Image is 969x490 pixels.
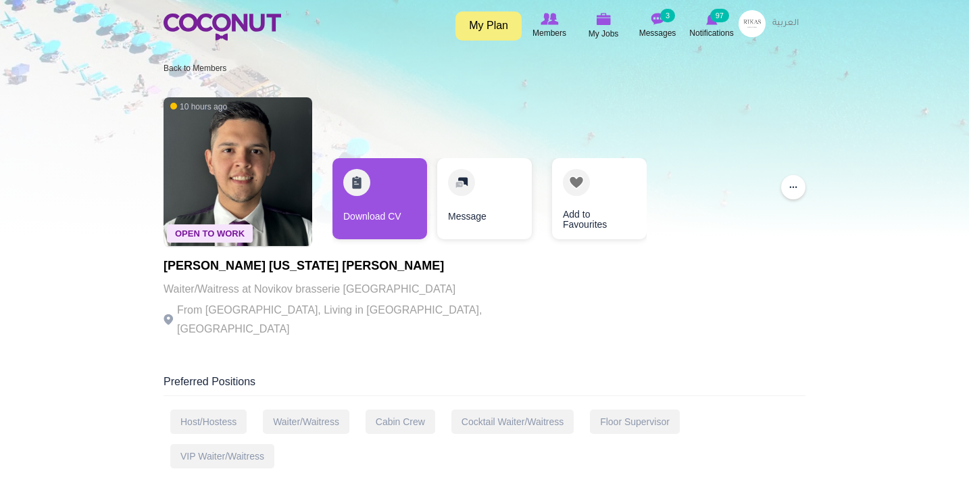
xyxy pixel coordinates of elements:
[522,10,576,41] a: Browse Members Members
[552,158,647,239] a: Add to Favourites
[710,9,729,22] small: 97
[167,224,253,243] span: Open To Work
[164,374,805,396] div: Preferred Positions
[660,9,675,22] small: 3
[589,27,619,41] span: My Jobs
[590,410,680,434] div: Floor Supervisor
[164,260,535,273] h1: [PERSON_NAME] [US_STATE] [PERSON_NAME]
[332,158,427,239] a: Download CV
[170,410,247,434] div: Host/Hostess
[542,158,637,246] div: 3 / 3
[685,10,739,41] a: Notifications Notifications 97
[164,14,281,41] img: Home
[263,410,349,434] div: Waiter/Waitress
[541,13,558,25] img: Browse Members
[164,280,535,299] p: Waiter/Waitress at Novikov brasserie [GEOGRAPHIC_DATA]
[451,410,574,434] div: Cocktail Waiter/Waitress
[576,10,630,42] a: My Jobs My Jobs
[170,444,274,468] div: VIP Waiter/Waitress
[781,175,805,199] button: ...
[596,13,611,25] img: My Jobs
[332,158,427,246] div: 1 / 3
[437,158,532,239] a: Message
[455,11,522,41] a: My Plan
[366,410,435,434] div: Cabin Crew
[766,10,805,37] a: العربية
[170,101,227,113] span: 10 hours ago
[630,10,685,41] a: Messages Messages 3
[639,26,676,40] span: Messages
[651,13,664,25] img: Messages
[437,158,532,246] div: 2 / 3
[164,64,226,73] a: Back to Members
[532,26,566,40] span: Members
[689,26,733,40] span: Notifications
[164,301,535,339] p: From [GEOGRAPHIC_DATA], Living in [GEOGRAPHIC_DATA], [GEOGRAPHIC_DATA]
[706,13,718,25] img: Notifications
